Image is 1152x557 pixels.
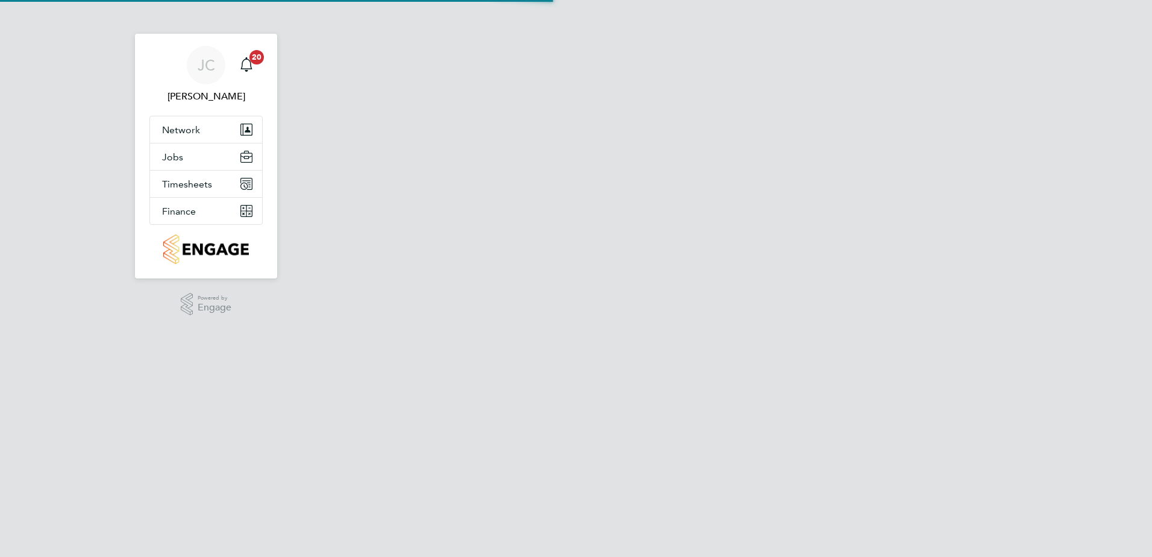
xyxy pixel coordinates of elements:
span: Jayne Cadman [149,89,263,104]
span: Network [162,124,200,136]
a: JC[PERSON_NAME] [149,46,263,104]
button: Timesheets [150,171,262,197]
span: Jobs [162,151,183,163]
span: Timesheets [162,178,212,190]
a: Go to home page [149,234,263,264]
button: Finance [150,198,262,224]
span: Finance [162,206,196,217]
span: Powered by [198,293,231,303]
a: 20 [234,46,258,84]
span: JC [198,57,215,73]
nav: Main navigation [135,34,277,278]
button: Jobs [150,143,262,170]
span: 20 [249,50,264,65]
img: countryside-properties-logo-retina.png [163,234,248,264]
button: Network [150,116,262,143]
a: Powered byEngage [181,293,232,316]
span: Engage [198,303,231,313]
